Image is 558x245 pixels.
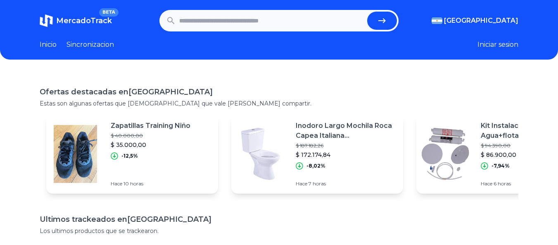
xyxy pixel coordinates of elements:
a: Featured imageInodoro Largo Mochila Roca Capea Italiana [PERSON_NAME]$ 187.182,26$ 172.174,84-8,0... [231,114,403,194]
span: MercadoTrack [56,16,112,25]
p: Inodoro Largo Mochila Roca Capea Italiana [PERSON_NAME] [296,121,397,141]
h1: Ultimos trackeados en [GEOGRAPHIC_DATA] [40,214,518,225]
p: $ 40.000,00 [111,132,190,139]
p: Estas son algunas ofertas que [DEMOGRAPHIC_DATA] que vale [PERSON_NAME] compartir. [40,99,518,108]
p: $ 187.182,26 [296,142,397,149]
p: $ 35.000,00 [111,141,190,149]
p: -12,5% [121,153,138,159]
span: [GEOGRAPHIC_DATA] [444,16,518,26]
a: MercadoTrackBETA [40,14,112,27]
p: -8,02% [306,163,325,169]
img: MercadoTrack [40,14,53,27]
p: Hace 10 horas [111,180,190,187]
a: Featured imageZapatillas Training Niño$ 40.000,00$ 35.000,00-12,5%Hace 10 horas [46,114,218,194]
p: Zapatillas Training Niño [111,121,190,131]
p: -7,94% [492,163,510,169]
img: Featured image [416,125,474,183]
button: [GEOGRAPHIC_DATA] [432,16,518,26]
p: Hace 7 horas [296,180,397,187]
h1: Ofertas destacadas en [GEOGRAPHIC_DATA] [40,86,518,98]
span: BETA [99,8,119,17]
a: Sincronizacion [66,40,114,50]
p: $ 172.174,84 [296,151,397,159]
img: Argentina [432,17,442,24]
img: Featured image [231,125,289,183]
a: Inicio [40,40,57,50]
p: Los ultimos productos que se trackearon. [40,227,518,235]
button: Iniciar sesion [477,40,518,50]
img: Featured image [46,125,104,183]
